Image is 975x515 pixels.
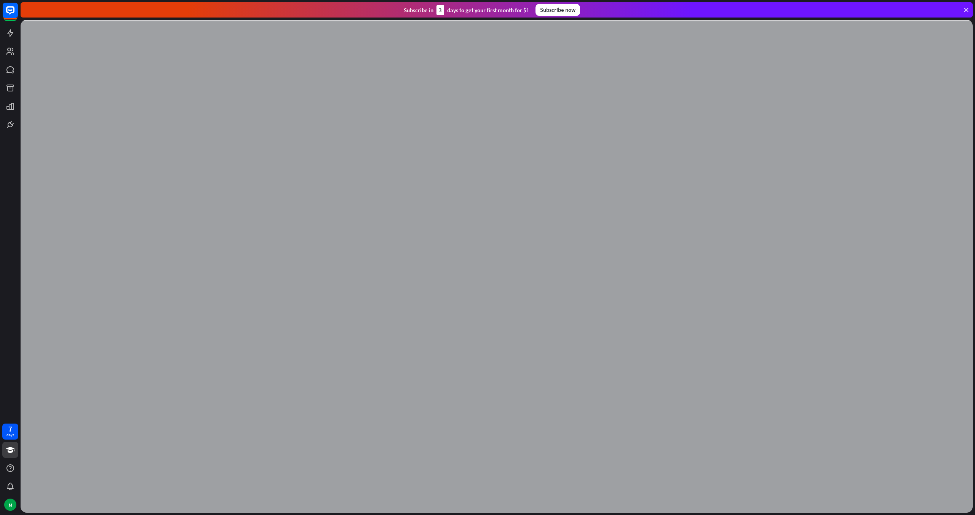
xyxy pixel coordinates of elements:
div: Subscribe now [535,4,580,16]
div: 7 [8,425,12,432]
div: M [4,499,16,511]
div: 3 [436,5,444,15]
div: Subscribe in days to get your first month for $1 [404,5,529,15]
a: 7 days [2,424,18,440]
div: days [6,432,14,438]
